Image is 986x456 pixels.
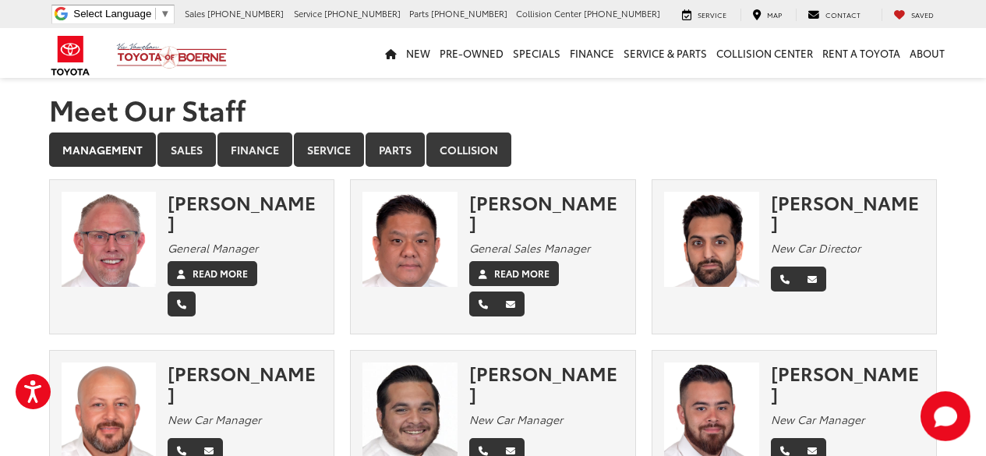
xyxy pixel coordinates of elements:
[796,9,872,21] a: Contact
[168,412,261,427] em: New Car Manager
[740,9,793,21] a: Map
[366,133,425,167] a: Parts
[362,192,458,287] img: Tuan Tran
[469,240,590,256] em: General Sales Manager
[426,133,511,167] a: Collision
[508,28,565,78] a: Specials
[771,267,799,292] a: Phone
[619,28,712,78] a: Service & Parts: Opens in a new tab
[771,192,925,233] div: [PERSON_NAME]
[73,8,170,19] a: Select Language​
[160,8,170,19] span: ▼
[565,28,619,78] a: Finance
[818,28,905,78] a: Rent a Toyota
[911,9,934,19] span: Saved
[664,192,759,287] img: Aman Shiekh
[217,133,292,167] a: Finance
[905,28,949,78] a: About
[798,267,826,292] a: Email
[698,9,726,19] span: Service
[294,7,322,19] span: Service
[49,133,938,168] div: Department Tabs
[771,412,864,427] em: New Car Manager
[497,292,525,316] a: Email
[380,28,401,78] a: Home
[207,7,284,19] span: [PHONE_NUMBER]
[435,28,508,78] a: Pre-Owned
[584,7,660,19] span: [PHONE_NUMBER]
[49,94,938,125] h1: Meet Our Staff
[431,7,507,19] span: [PHONE_NUMBER]
[670,9,738,21] a: Service
[494,267,550,281] label: Read More
[49,133,156,167] a: Management
[168,261,257,286] a: Read More
[157,133,216,167] a: Sales
[921,391,970,441] button: Toggle Chat Window
[469,292,497,316] a: Phone
[185,7,205,19] span: Sales
[116,42,228,69] img: Vic Vaughan Toyota of Boerne
[168,292,196,316] a: Phone
[882,9,945,21] a: My Saved Vehicles
[168,192,322,233] div: [PERSON_NAME]
[155,8,156,19] span: ​
[41,30,100,81] img: Toyota
[921,391,970,441] svg: Start Chat
[771,362,925,404] div: [PERSON_NAME]
[825,9,861,19] span: Contact
[168,362,322,404] div: [PERSON_NAME]
[401,28,435,78] a: New
[73,8,151,19] span: Select Language
[62,192,157,287] img: Chris Franklin
[516,7,581,19] span: Collision Center
[469,261,559,286] a: Read More
[469,362,624,404] div: [PERSON_NAME]
[712,28,818,78] a: Collision Center
[294,133,364,167] a: Service
[469,192,624,233] div: [PERSON_NAME]
[771,240,861,256] em: New Car Director
[168,240,258,256] em: General Manager
[324,7,401,19] span: [PHONE_NUMBER]
[767,9,782,19] span: Map
[409,7,429,19] span: Parts
[193,267,248,281] label: Read More
[469,412,563,427] em: New Car Manager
